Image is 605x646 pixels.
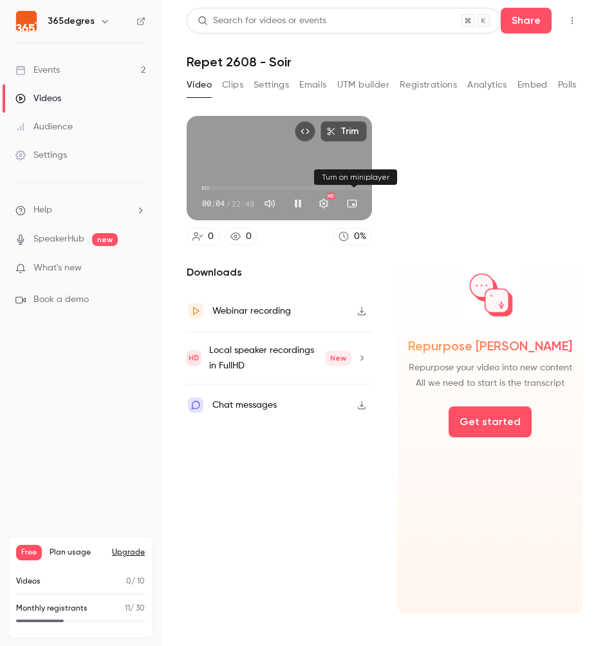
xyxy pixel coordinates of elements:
span: Repurpose your video into new content All we need to start is the transcript [409,360,572,391]
p: Videos [16,576,41,587]
a: 0 [187,228,219,245]
button: Polls [558,75,577,95]
div: 0 [246,230,252,243]
span: new [92,233,118,246]
div: Turn on miniplayer [314,169,397,185]
span: New [325,350,351,366]
div: Events [15,64,60,77]
div: Settings [15,149,67,162]
a: SpeakerHub [33,233,84,246]
div: Webinar recording [212,303,291,319]
span: Repurpose [PERSON_NAME] [408,337,572,355]
p: / 10 [126,576,145,587]
button: Settings [311,191,337,216]
span: / [226,198,230,209]
li: help-dropdown-opener [15,204,145,217]
span: 00:04 [202,198,225,209]
button: Top Bar Actions [562,10,582,31]
h1: Repet 2608 - Soir [187,54,582,70]
span: 0 [126,578,131,585]
span: Book a demo [33,293,89,307]
img: 365degres [16,11,37,32]
button: Full screen [368,191,393,216]
div: 00:04 [202,198,254,209]
div: Chat messages [212,397,277,413]
button: Settings [254,75,289,95]
button: Registrations [400,75,457,95]
button: Get started [449,406,532,437]
span: Help [33,204,52,217]
span: What's new [33,261,82,275]
a: 0% [333,228,372,245]
button: Embed [517,75,548,95]
h2: Downloads [187,265,372,280]
div: Audience [15,120,73,133]
div: 0 [208,230,214,243]
button: Share [501,8,552,33]
button: Embed video [295,121,315,142]
span: Plan usage [50,547,104,558]
div: HD [327,193,335,199]
span: 11 [125,605,130,613]
p: / 30 [125,603,145,614]
button: Turn on miniplayer [339,191,365,216]
button: Emails [299,75,326,95]
button: Upgrade [112,547,145,558]
button: Clips [222,75,243,95]
button: Analytics [467,75,507,95]
div: Videos [15,92,61,105]
div: Search for videos or events [198,14,326,28]
button: Pause [285,191,311,216]
span: 22:40 [232,198,254,209]
p: Monthly registrants [16,603,88,614]
a: 0 [225,228,257,245]
div: Local speaker recordings in FullHD [209,343,351,374]
span: Free [16,545,42,560]
button: Trim [321,121,367,142]
button: UTM builder [337,75,389,95]
button: Mute [257,191,283,216]
div: 0 % [354,230,366,243]
h6: 365degres [48,15,95,28]
button: Video [187,75,212,95]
